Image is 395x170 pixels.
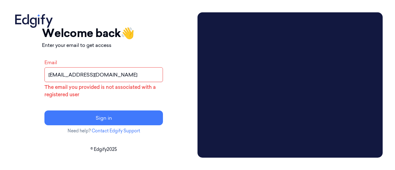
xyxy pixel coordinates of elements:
label: Email [44,59,57,65]
a: Contact Edgify Support [92,128,140,134]
p: Enter your email to get access [42,41,165,49]
p: The email you provided is not associated with a registered user [44,83,163,98]
p: © Edgify 2025 [12,146,195,153]
input: name@example.com [44,67,163,82]
h1: Welcome back 👋 [42,25,165,41]
button: Sign in [44,110,163,125]
p: Need help? [42,128,165,134]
